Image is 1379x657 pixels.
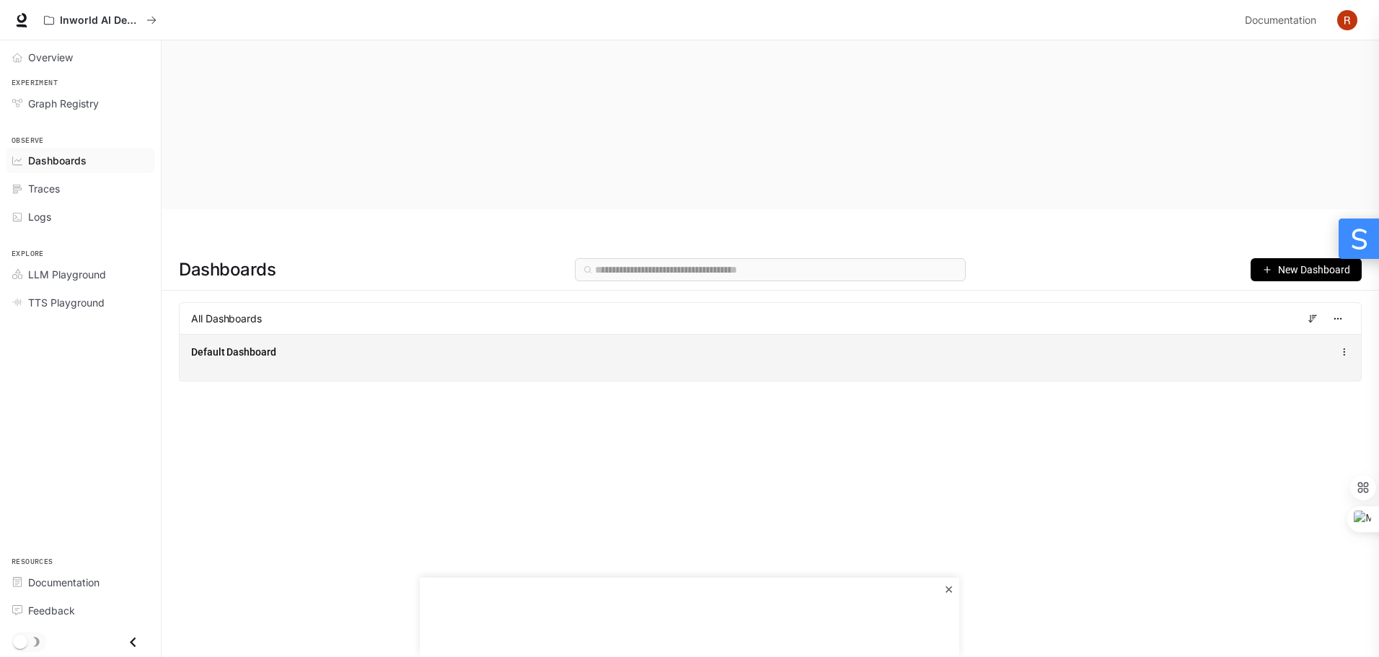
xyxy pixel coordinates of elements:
[6,290,155,315] a: TTS Playground
[1239,6,1327,35] a: Documentation
[1333,6,1362,35] button: User avatar
[191,312,262,326] span: All Dashboards
[1251,258,1362,281] button: New Dashboard
[28,575,100,590] span: Documentation
[28,209,51,224] span: Logs
[28,603,75,618] span: Feedback
[1337,10,1357,30] img: User avatar
[1278,262,1350,278] span: New Dashboard
[117,627,149,657] button: Close drawer
[179,255,276,284] span: Dashboards
[1339,219,1379,259] div: S
[28,267,106,282] span: LLM Playground
[1245,12,1316,30] span: Documentation
[6,204,155,229] a: Logs
[191,345,276,359] a: Default Dashboard
[6,262,155,287] a: LLM Playground
[38,6,163,35] button: All workspaces
[6,570,155,595] a: Documentation
[28,295,105,310] span: TTS Playground
[6,598,155,623] a: Feedback
[13,633,27,649] span: Dark mode toggle
[60,14,141,27] p: Inworld AI Demos
[941,581,956,596] div: ×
